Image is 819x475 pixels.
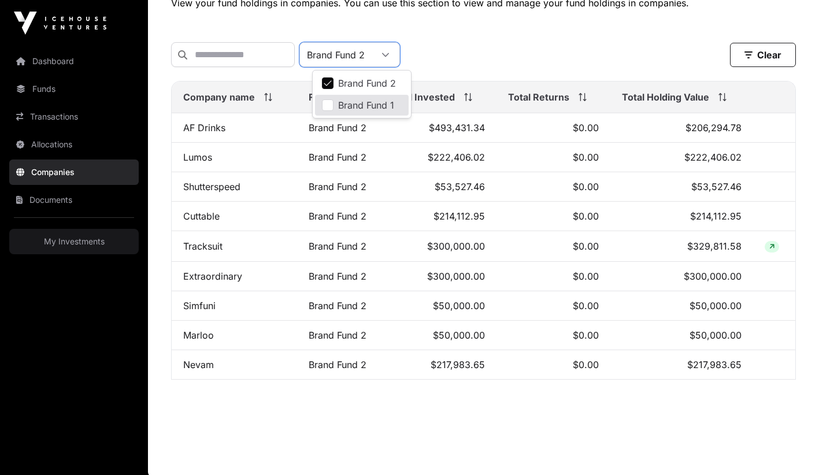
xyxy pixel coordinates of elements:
[610,321,753,350] td: $50,000.00
[309,329,366,341] a: Brand Fund 2
[309,270,366,282] a: Brand Fund 2
[610,202,753,231] td: $214,112.95
[300,43,372,66] div: Brand Fund 2
[610,172,753,202] td: $53,527.46
[172,202,297,231] td: Cuttable
[378,143,496,172] td: $222,406.02
[378,172,496,202] td: $53,527.46
[622,90,709,104] span: Total Holding Value
[315,95,409,116] li: Brand Fund 1
[172,350,297,380] td: Nevam
[508,90,569,104] span: Total Returns
[309,90,331,104] span: Fund
[338,79,396,88] span: Brand Fund 2
[172,113,297,143] td: AF Drinks
[378,231,496,262] td: $300,000.00
[315,73,409,94] li: Brand Fund 2
[338,101,394,110] span: Brand Fund 1
[496,202,610,231] td: $0.00
[496,350,610,380] td: $0.00
[610,350,753,380] td: $217,983.65
[378,350,496,380] td: $217,983.65
[309,300,366,311] a: Brand Fund 2
[378,113,496,143] td: $493,431.34
[9,104,139,129] a: Transactions
[9,76,139,102] a: Funds
[309,359,366,370] a: Brand Fund 2
[610,231,753,262] td: $329,811.58
[496,143,610,172] td: $0.00
[183,90,255,104] span: Company name
[9,132,139,157] a: Allocations
[496,231,610,262] td: $0.00
[9,187,139,213] a: Documents
[9,49,139,74] a: Dashboard
[309,181,366,192] a: Brand Fund 2
[14,12,106,35] img: Icehouse Ventures Logo
[309,240,366,252] a: Brand Fund 2
[172,143,297,172] td: Lumos
[496,262,610,291] td: $0.00
[172,321,297,350] td: Marloo
[309,122,366,133] a: Brand Fund 2
[378,202,496,231] td: $214,112.95
[610,262,753,291] td: $300,000.00
[610,143,753,172] td: $222,406.02
[172,291,297,321] td: Simfuni
[610,113,753,143] td: $206,294.78
[390,90,455,104] span: Total Invested
[378,262,496,291] td: $300,000.00
[496,113,610,143] td: $0.00
[9,229,139,254] a: My Investments
[309,210,366,222] a: Brand Fund 2
[496,291,610,321] td: $0.00
[610,291,753,321] td: $50,000.00
[313,70,411,118] ul: Option List
[172,231,297,262] td: Tracksuit
[309,151,366,163] a: Brand Fund 2
[761,420,819,475] iframe: Chat Widget
[378,321,496,350] td: $50,000.00
[172,172,297,202] td: Shutterspeed
[730,43,796,67] button: Clear
[496,321,610,350] td: $0.00
[9,159,139,185] a: Companies
[378,291,496,321] td: $50,000.00
[496,172,610,202] td: $0.00
[172,262,297,291] td: Extraordinary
